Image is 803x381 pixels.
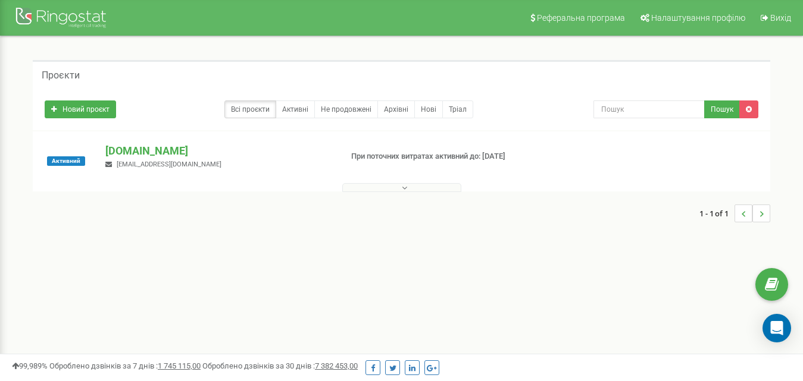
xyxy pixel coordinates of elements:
u: 1 745 115,00 [158,361,201,370]
a: Архівні [377,100,415,118]
u: 7 382 453,00 [315,361,358,370]
nav: ... [699,193,770,234]
span: [EMAIL_ADDRESS][DOMAIN_NAME] [117,160,221,168]
span: Налаштування профілю [651,13,745,23]
span: Реферальна програма [537,13,625,23]
input: Пошук [593,100,705,118]
div: Open Intercom Messenger [763,314,791,342]
a: Активні [276,100,315,118]
span: Вихід [770,13,791,23]
a: Всі проєкти [224,100,276,118]
a: Новий проєкт [45,100,116,118]
a: Нові [414,100,443,118]
p: [DOMAIN_NAME] [105,143,332,159]
h5: Проєкти [42,70,80,81]
span: Оброблено дзвінків за 30 днів : [202,361,358,370]
a: Тріал [442,100,473,118]
button: Пошук [704,100,740,118]
span: Оброблено дзвінків за 7 днів : [49,361,201,370]
p: При поточних витратах активний до: [DATE] [351,151,516,162]
a: Не продовжені [314,100,378,118]
span: Активний [47,156,85,166]
span: 1 - 1 of 1 [699,204,735,222]
span: 99,989% [12,361,48,370]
